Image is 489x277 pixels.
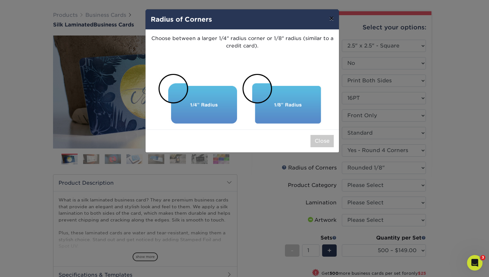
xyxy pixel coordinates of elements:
img: Corner Radius Examples [151,72,334,124]
p: Choose between a larger 1/4" radius corner or 1/8" radius (similar to a credit card). [146,30,339,62]
button: × [324,9,339,27]
iframe: Intercom live chat [467,255,483,271]
button: Close [310,135,334,147]
h4: Radius of Corners [151,15,334,24]
span: 3 [480,255,485,260]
